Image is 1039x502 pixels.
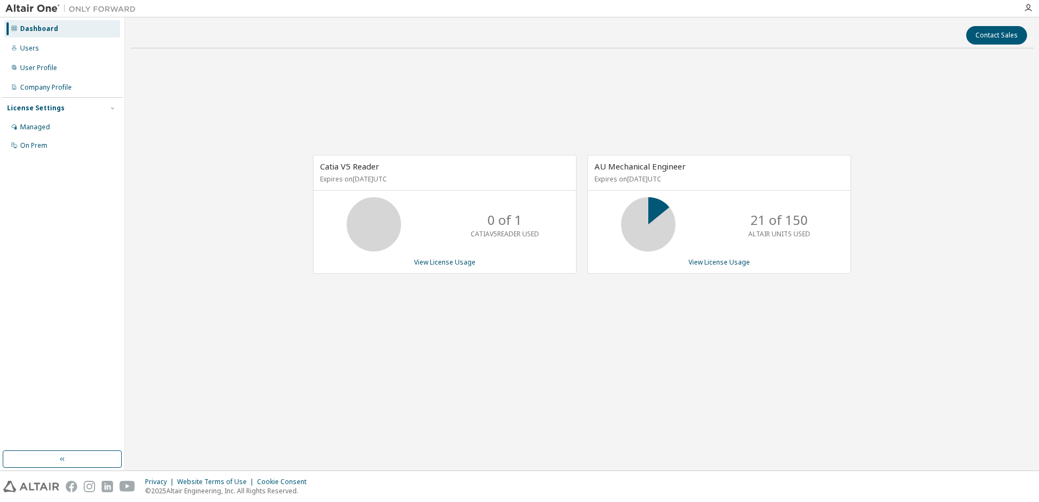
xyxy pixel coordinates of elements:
[102,481,113,492] img: linkedin.svg
[471,229,539,239] p: CATIAV5READER USED
[257,478,313,486] div: Cookie Consent
[487,211,522,229] p: 0 of 1
[20,64,57,72] div: User Profile
[20,44,39,53] div: Users
[320,174,567,184] p: Expires on [DATE] UTC
[5,3,141,14] img: Altair One
[145,486,313,495] p: © 2025 Altair Engineering, Inc. All Rights Reserved.
[20,24,58,33] div: Dashboard
[20,141,47,150] div: On Prem
[20,123,50,131] div: Managed
[320,161,379,172] span: Catia V5 Reader
[3,481,59,492] img: altair_logo.svg
[177,478,257,486] div: Website Terms of Use
[966,26,1027,45] button: Contact Sales
[20,83,72,92] div: Company Profile
[689,258,750,267] a: View License Usage
[748,229,810,239] p: ALTAIR UNITS USED
[750,211,808,229] p: 21 of 150
[7,104,65,112] div: License Settings
[414,258,475,267] a: View License Usage
[120,481,135,492] img: youtube.svg
[145,478,177,486] div: Privacy
[594,161,686,172] span: AU Mechanical Engineer
[84,481,95,492] img: instagram.svg
[594,174,841,184] p: Expires on [DATE] UTC
[66,481,77,492] img: facebook.svg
